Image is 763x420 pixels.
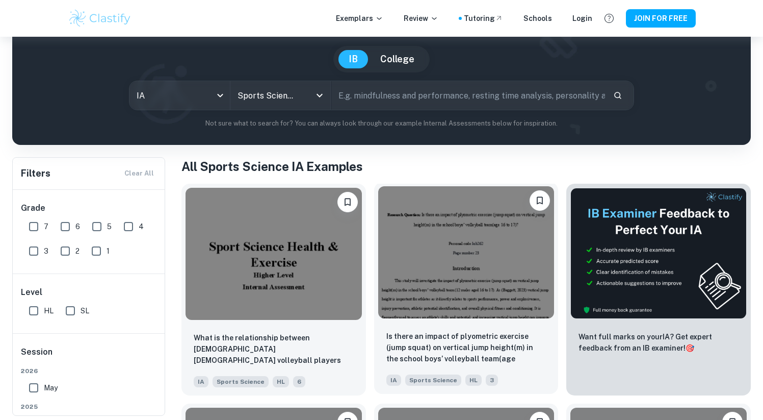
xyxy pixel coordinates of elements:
button: Please log in to bookmark exemplars [530,190,550,211]
h1: All Sports Science IA Examples [181,157,751,176]
img: Thumbnail [570,188,747,319]
h6: Level [21,286,157,299]
span: SL [81,305,89,316]
p: Exemplars [336,13,383,24]
span: HL [44,305,54,316]
span: 7 [44,221,48,232]
div: IA [129,81,230,110]
p: Review [404,13,438,24]
a: Please log in to bookmark exemplarsWhat is the relationship between 15–16-year-old male volleybal... [181,184,366,396]
span: 3 [44,245,48,257]
h6: Filters [21,166,50,181]
input: E.g. mindfulness and performance, resting time analysis, personality and sport... [331,81,606,110]
a: ThumbnailWant full marks on yourIA? Get expert feedback from an IB examiner! [566,184,751,396]
button: Help and Feedback [600,10,618,27]
img: Clastify logo [68,8,133,29]
button: College [370,50,425,68]
p: Not sure what to search for? You can always look through our example Internal Assessments below f... [20,118,743,129]
button: Please log in to bookmark exemplars [337,192,358,212]
img: Sports Science IA example thumbnail: Is there an impact of plyometric exercis [378,186,555,318]
span: 6 [293,376,305,387]
span: 1 [107,245,110,257]
button: JOIN FOR FREE [626,9,696,28]
span: IA [194,376,208,387]
h6: Grade [21,202,157,214]
h6: Session [21,346,157,366]
a: Tutoring [464,13,503,24]
a: Schools [523,13,552,24]
span: Sports Science [213,376,269,387]
span: 2025 [21,402,157,411]
span: May [44,382,58,393]
a: Login [572,13,592,24]
a: Please log in to bookmark exemplarsIs there an impact of plyometric exercise (jump squat) on vert... [374,184,559,396]
span: 6 [75,221,80,232]
span: HL [273,376,289,387]
span: HL [465,375,482,386]
p: Is there an impact of plyometric exercise (jump squat) on vertical jump height(m) in the school b... [386,331,546,365]
span: IA [386,375,401,386]
button: IB [338,50,368,68]
span: 4 [139,221,144,232]
p: What is the relationship between 15–16-year-old male volleyball players lower-body power (legs) m... [194,332,354,367]
span: 3 [486,375,498,386]
img: Sports Science IA example thumbnail: What is the relationship between 15–16-y [186,188,362,320]
button: Search [609,87,626,104]
span: 5 [107,221,112,232]
span: Sports Science [405,375,461,386]
button: Open [312,88,327,103]
span: 🎯 [686,344,694,352]
p: Want full marks on your IA ? Get expert feedback from an IB examiner! [578,331,739,354]
span: 2026 [21,366,157,376]
span: 2 [75,245,80,257]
